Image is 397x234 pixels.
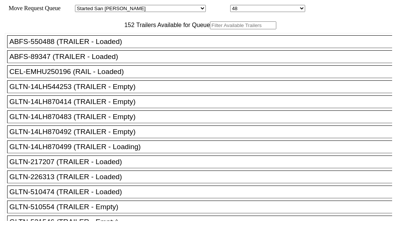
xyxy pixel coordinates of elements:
[9,203,397,211] div: GLTN-510554 (TRAILER - Empty)
[9,158,397,166] div: GLTN-217207 (TRAILER - Loaded)
[9,53,397,61] div: ABFS-89347 (TRAILER - Loaded)
[9,128,397,136] div: GLTN-14LH870492 (TRAILER - Empty)
[210,21,276,29] input: Filter Available Trailers
[9,83,397,91] div: GLTN-14LH544253 (TRAILER - Empty)
[9,218,397,226] div: GLTN-531546 (TRAILER - Empty)
[9,98,397,106] div: GLTN-14LH870414 (TRAILER - Empty)
[135,22,210,28] span: Trailers Available for Queue
[9,143,397,151] div: GLTN-14LH870499 (TRAILER - Loading)
[207,5,229,11] span: Location
[9,68,397,76] div: CEL-EMHU250196 (RAIL - Loaded)
[9,113,397,121] div: GLTN-14LH870483 (TRAILER - Empty)
[9,38,397,46] div: ABFS-550488 (TRAILER - Loaded)
[9,173,397,181] div: GLTN-226313 (TRAILER - Loaded)
[9,188,397,196] div: GLTN-510474 (TRAILER - Loaded)
[5,5,61,11] span: Move Request Queue
[62,5,73,11] span: Area
[121,22,135,28] span: 152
